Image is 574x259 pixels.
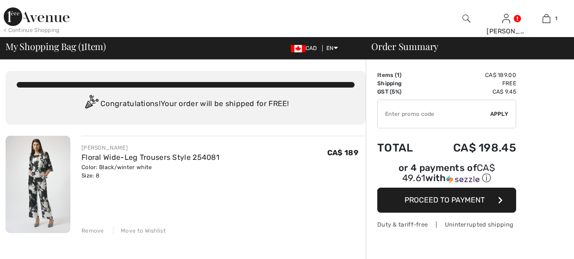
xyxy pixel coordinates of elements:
div: [PERSON_NAME] [487,26,526,36]
div: < Continue Shopping [4,26,60,34]
div: [PERSON_NAME] [81,144,219,152]
span: Proceed to Payment [405,196,485,204]
td: Items ( ) [377,71,428,79]
div: Move to Wishlist [113,227,166,235]
span: 1 [397,72,399,78]
img: My Info [502,13,510,24]
span: Apply [490,110,509,118]
td: Shipping [377,79,428,88]
span: CA$ 189 [327,148,358,157]
div: or 4 payments of with [377,164,516,184]
div: Congratulations! Your order will be shipped for FREE! [17,95,355,114]
td: GST (5%) [377,88,428,96]
span: 1 [555,14,557,23]
a: 1 [527,13,566,24]
img: Canadian Dollar [291,45,306,52]
span: CAD [291,45,321,51]
img: 1ère Avenue [4,7,69,26]
td: Free [428,79,516,88]
div: or 4 payments ofCA$ 49.61withSezzle Click to learn more about Sezzle [377,164,516,188]
div: Color: Black/winter white Size: 8 [81,163,219,180]
input: Promo code [378,100,490,128]
img: My Bag [543,13,550,24]
img: search the website [462,13,470,24]
a: Sign In [502,14,510,23]
td: Total [377,132,428,164]
div: Remove [81,227,104,235]
img: Congratulation2.svg [82,95,100,114]
td: CA$ 198.45 [428,132,516,164]
span: CA$ 49.61 [402,162,495,183]
span: 1 [81,39,84,51]
a: Floral Wide-Leg Trousers Style 254081 [81,153,219,162]
div: Duty & tariff-free | Uninterrupted shipping [377,220,516,229]
div: Order Summary [360,42,568,51]
img: Sezzle [446,175,480,183]
span: EN [326,45,338,51]
td: CA$ 9.45 [428,88,516,96]
button: Proceed to Payment [377,188,516,213]
span: My Shopping Bag ( Item) [6,42,106,51]
td: CA$ 189.00 [428,71,516,79]
img: Floral Wide-Leg Trousers Style 254081 [6,136,70,233]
